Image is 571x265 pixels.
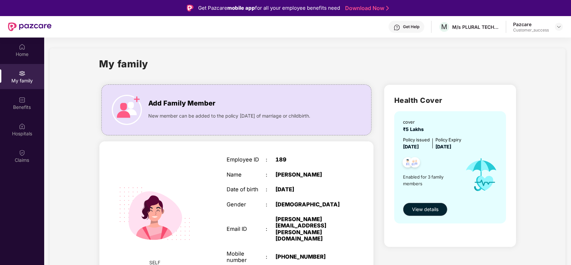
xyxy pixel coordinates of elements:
[266,156,275,163] div: :
[227,156,266,163] div: Employee ID
[403,203,447,216] button: View details
[275,172,344,178] div: [PERSON_NAME]
[8,22,52,31] img: New Pazcare Logo
[227,251,266,264] div: Mobile number
[227,226,266,232] div: Email ID
[394,24,400,31] img: svg+xml;base64,PHN2ZyBpZD0iSGVscC0zMngzMiIgeG1sbnM9Imh0dHA6Ly93d3cudzMub3JnLzIwMDAvc3ZnIiB3aWR0aD...
[275,254,344,260] div: [PHONE_NUMBER]
[112,95,142,125] img: icon
[266,226,275,232] div: :
[403,136,430,143] div: Policy issued
[266,254,275,260] div: :
[19,70,25,77] img: svg+xml;base64,PHN2ZyB3aWR0aD0iMjAiIGhlaWdodD0iMjAiIHZpZXdCb3g9IjAgMCAyMCAyMCIgZmlsbD0ibm9uZSIgeG...
[187,5,193,11] img: Logo
[149,98,216,109] span: Add Family Member
[275,216,344,242] div: [PERSON_NAME][EMAIL_ADDRESS][PERSON_NAME][DOMAIN_NAME]
[19,123,25,130] img: svg+xml;base64,PHN2ZyBpZD0iSG9zcGl0YWxzIiB4bWxucz0iaHR0cDovL3d3dy53My5vcmcvMjAwMC9zdmciIHdpZHRoPS...
[266,201,275,208] div: :
[394,95,506,106] h2: Health Cover
[513,21,549,27] div: Pazcare
[227,172,266,178] div: Name
[459,150,504,199] img: icon
[513,27,549,33] div: Customer_success
[149,112,311,120] span: New member can be added to the policy [DATE] of marriage or childbirth.
[227,201,266,208] div: Gender
[403,126,426,132] span: ₹5 Lakhs
[266,172,275,178] div: :
[435,144,451,149] span: [DATE]
[19,44,25,50] img: svg+xml;base64,PHN2ZyBpZD0iSG9tZSIgeG1sbnM9Imh0dHA6Ly93d3cudzMub3JnLzIwMDAvc3ZnIiB3aWR0aD0iMjAiIG...
[435,136,461,143] div: Policy Expiry
[19,96,25,103] img: svg+xml;base64,PHN2ZyBpZD0iQmVuZWZpdHMiIHhtbG5zPSJodHRwOi8vd3d3LnczLm9yZy8yMDAwL3N2ZyIgd2lkdGg9Ij...
[227,5,255,11] strong: mobile app
[345,5,387,12] a: Download Now
[403,24,419,29] div: Get Help
[227,186,266,193] div: Date of birth
[403,144,419,149] span: [DATE]
[275,156,344,163] div: 189
[400,155,416,172] img: svg+xml;base64,PHN2ZyB4bWxucz0iaHR0cDovL3d3dy53My5vcmcvMjAwMC9zdmciIHdpZHRoPSI0OC45NDMiIGhlaWdodD...
[19,149,25,156] img: svg+xml;base64,PHN2ZyBpZD0iQ2xhaW0iIHhtbG5zPSJodHRwOi8vd3d3LnczLm9yZy8yMDAwL3N2ZyIgd2lkdGg9IjIwIi...
[407,155,423,172] img: svg+xml;base64,PHN2ZyB4bWxucz0iaHR0cDovL3d3dy53My5vcmcvMjAwMC9zdmciIHdpZHRoPSI0OC45NDMiIGhlaWdodD...
[403,119,426,125] div: cover
[412,206,438,213] span: View details
[275,186,344,193] div: [DATE]
[556,24,562,29] img: svg+xml;base64,PHN2ZyBpZD0iRHJvcGRvd24tMzJ4MzIiIHhtbG5zPSJodHRwOi8vd3d3LnczLm9yZy8yMDAwL3N2ZyIgd2...
[386,5,389,12] img: Stroke
[403,174,459,187] span: Enabled for 3 family members
[110,169,200,259] img: svg+xml;base64,PHN2ZyB4bWxucz0iaHR0cDovL3d3dy53My5vcmcvMjAwMC9zdmciIHdpZHRoPSIyMjQiIGhlaWdodD0iMT...
[275,201,344,208] div: [DEMOGRAPHIC_DATA]
[99,56,149,71] h1: My family
[198,4,340,12] div: Get Pazcare for all your employee benefits need
[441,23,447,31] span: M
[452,24,499,30] div: M/s PLURAL TECHNOLOGY PRIVATE LIMITED
[266,186,275,193] div: :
